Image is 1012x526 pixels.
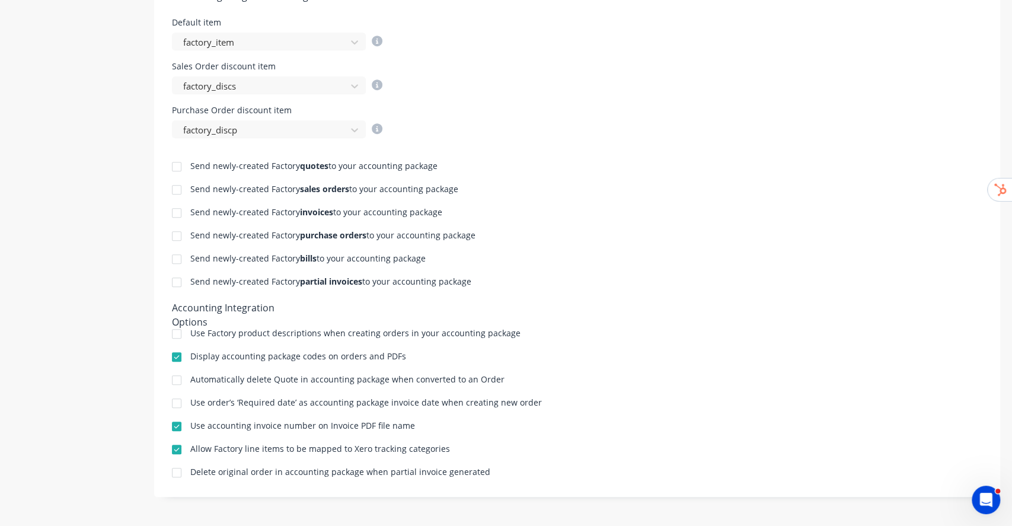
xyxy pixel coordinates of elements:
[300,160,328,171] b: quotes
[300,253,317,264] b: bills
[300,276,362,287] b: partial invoices
[190,162,438,170] div: Send newly-created Factory to your accounting package
[300,206,333,218] b: invoices
[172,18,382,27] div: Default item
[190,185,458,193] div: Send newly-created Factory to your accounting package
[172,62,382,71] div: Sales Order discount item
[190,231,475,240] div: Send newly-created Factory to your accounting package
[190,399,542,407] div: Use order’s ‘Required date’ as accounting package invoice date when creating new order
[190,375,505,384] div: Automatically delete Quote in accounting package when converted to an Order
[190,208,442,216] div: Send newly-created Factory to your accounting package
[190,352,406,361] div: Display accounting package codes on orders and PDFs
[190,422,415,430] div: Use accounting invoice number on Invoice PDF file name
[190,329,521,337] div: Use Factory product descriptions when creating orders in your accounting package
[190,254,426,263] div: Send newly-created Factory to your accounting package
[972,486,1000,514] iframe: Intercom live chat
[190,278,471,286] div: Send newly-created Factory to your accounting package
[172,301,311,317] div: Accounting Integration Options
[172,106,382,114] div: Purchase Order discount item
[190,468,490,476] div: Delete original order in accounting package when partial invoice generated
[300,229,366,241] b: purchase orders
[190,445,450,453] div: Allow Factory line items to be mapped to Xero tracking categories
[300,183,349,195] b: sales orders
